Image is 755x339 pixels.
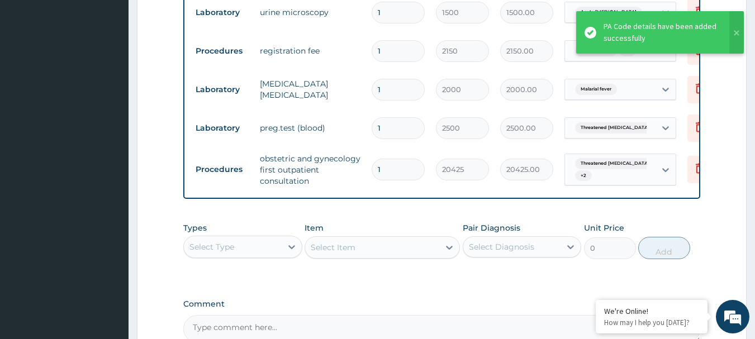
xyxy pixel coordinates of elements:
label: Unit Price [584,222,624,233]
div: Minimize live chat window [183,6,210,32]
td: urine microscopy [254,1,366,23]
td: preg.test (blood) [254,117,366,139]
td: Procedures [190,41,254,61]
td: Procedures [190,159,254,180]
img: d_794563401_company_1708531726252_794563401 [21,56,45,84]
td: obstetric and gynecology first outpatient consultation [254,147,366,192]
td: Laboratory [190,118,254,139]
label: Pair Diagnosis [463,222,520,233]
span: Threatened [MEDICAL_DATA] [575,122,655,133]
span: Malarial fever [575,45,617,56]
div: PA Code details have been added successfully [604,21,719,44]
div: Chat with us now [58,63,188,77]
textarea: Type your message and hit 'Enter' [6,223,213,262]
span: Threatened [MEDICAL_DATA] [575,158,655,169]
td: Laboratory [190,79,254,100]
label: Item [305,222,324,233]
td: [MEDICAL_DATA] [MEDICAL_DATA] [254,73,366,106]
label: Types [183,223,207,233]
div: We're Online! [604,306,699,316]
p: How may I help you today? [604,318,699,327]
span: Malarial fever [575,84,617,95]
span: Acute [MEDICAL_DATA] [575,7,642,18]
td: Laboratory [190,2,254,23]
button: Add [638,237,690,259]
label: Comment [183,299,701,309]
div: Select Type [189,241,234,252]
span: + 2 [575,170,592,182]
span: We're online! [65,99,154,212]
div: Select Diagnosis [469,241,534,252]
td: registration fee [254,40,366,62]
